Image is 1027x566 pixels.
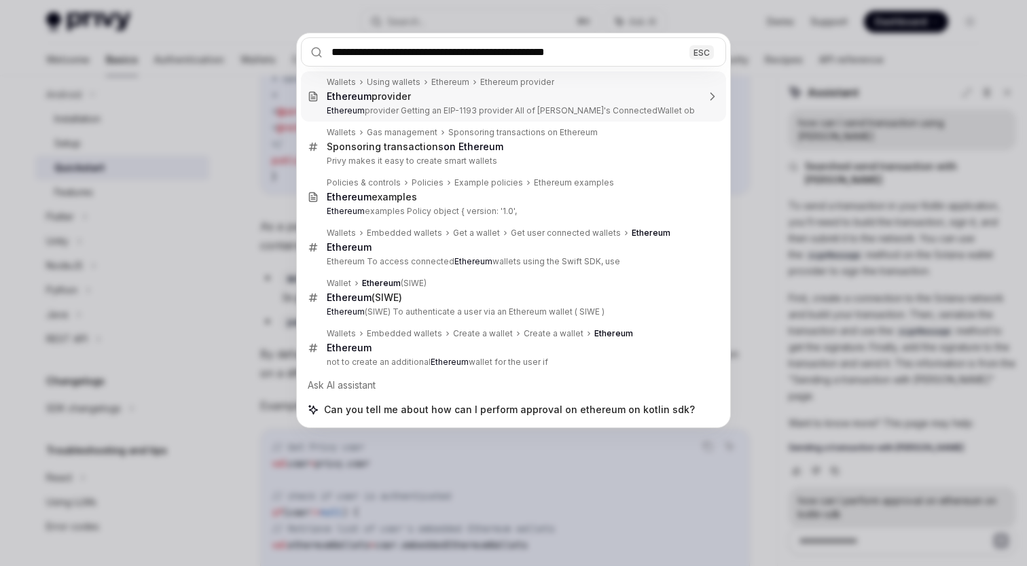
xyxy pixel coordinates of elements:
div: Gas management [367,127,437,138]
div: Create a wallet [524,328,583,339]
div: examples [327,191,417,203]
div: Wallets [327,328,356,339]
b: on Ethereum [444,141,503,152]
b: Ethereum [327,291,372,303]
div: Policies & controls [327,177,401,188]
b: Ethereum [327,90,372,102]
p: provider Getting an EIP-1193 provider All of [PERSON_NAME]'s ConnectedWallet ob [327,105,698,116]
p: not to create an additional wallet for the user if [327,357,698,368]
p: examples Policy object { version: '1.0', [327,206,698,217]
div: Policies [412,177,444,188]
p: Ethereum To access connected wallets using the Swift SDK, use [327,256,698,267]
b: Ethereum [327,306,365,317]
b: Ethereum [431,357,469,367]
div: Wallets [327,77,356,88]
p: Privy makes it easy to create smart wallets [327,156,698,166]
div: Wallets [327,127,356,138]
p: (SIWE) To authenticate a user via an Ethereum wallet ( SIWE ) [327,306,698,317]
div: Create a wallet [453,328,513,339]
div: Get user connected wallets [511,228,621,238]
div: Sponsoring transactions on Ethereum [448,127,598,138]
b: Ethereum [327,206,365,216]
b: Ethereum [454,256,492,266]
div: Wallets [327,228,356,238]
div: (SIWE) [362,278,427,289]
b: Ethereum [327,105,365,116]
div: Using wallets [367,77,420,88]
div: Get a wallet [453,228,500,238]
div: Ethereum provider [480,77,554,88]
span: Can you tell me about how can I perform approval on ethereum on kotlin sdk? [324,403,695,417]
div: Embedded wallets [367,228,442,238]
div: (SIWE) [327,291,402,304]
div: Wallet [327,278,351,289]
b: Ethereum [632,228,670,238]
div: ESC [689,45,714,59]
b: Ethereum [594,328,633,338]
div: Ethereum examples [534,177,614,188]
div: Example policies [454,177,523,188]
b: Ethereum [327,241,372,253]
div: Ask AI assistant [301,373,726,397]
div: provider [327,90,411,103]
b: Ethereum [327,191,372,202]
div: Embedded wallets [367,328,442,339]
div: Sponsoring transactions [327,141,503,153]
b: Ethereum [362,278,401,288]
b: Ethereum [327,342,372,353]
div: Ethereum [431,77,469,88]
